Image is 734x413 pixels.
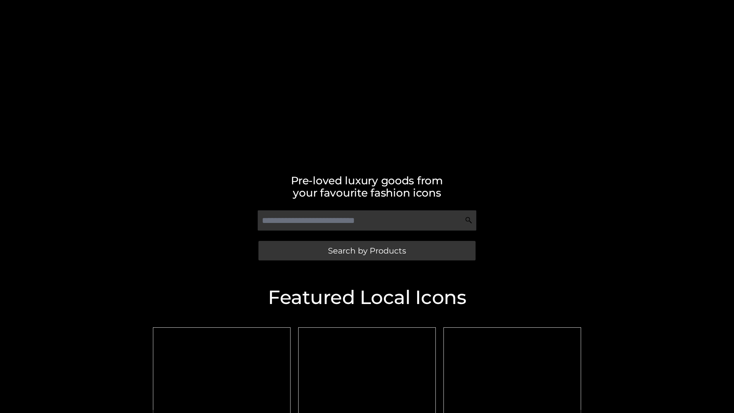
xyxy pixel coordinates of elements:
[149,174,585,199] h2: Pre-loved luxury goods from your favourite fashion icons
[328,247,406,255] span: Search by Products
[258,241,476,260] a: Search by Products
[149,288,585,307] h2: Featured Local Icons​
[465,216,473,224] img: Search Icon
